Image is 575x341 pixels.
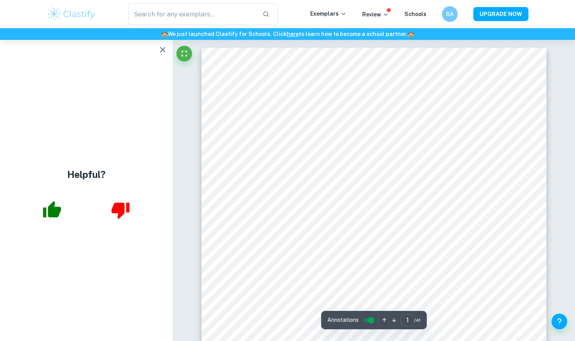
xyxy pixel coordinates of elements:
button: SA [442,6,458,22]
span: Annotations [327,316,359,324]
a: Schools [404,11,426,17]
span: 🏫 [408,31,414,37]
span: 🏫 [161,31,168,37]
p: Review [362,10,389,19]
span: / 41 [414,317,420,324]
h6: We just launched Clastify for Schools. Click to learn how to become a school partner. [2,30,573,38]
a: here [287,31,299,37]
h6: SA [446,10,455,18]
img: Clastify logo [47,6,96,22]
button: UPGRADE NOW [473,7,528,21]
h4: Helpful? [67,167,106,181]
button: Help and Feedback [552,314,567,329]
p: Exemplars [310,9,347,18]
input: Search for any exemplars... [128,3,256,25]
button: Fullscreen [176,46,192,61]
